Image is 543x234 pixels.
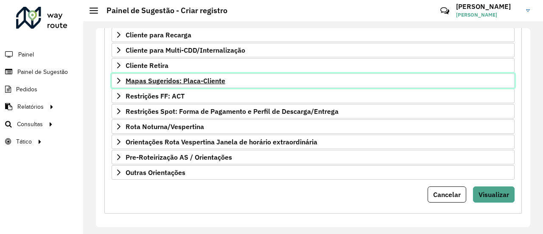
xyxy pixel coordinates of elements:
span: Cliente para Multi-CDD/Internalização [126,47,245,54]
span: Restrições Spot: Forma de Pagamento e Perfil de Descarga/Entrega [126,108,339,115]
a: Pre-Roteirização AS / Orientações [112,150,515,164]
a: Restrições FF: ACT [112,89,515,103]
h2: Painel de Sugestão - Criar registro [98,6,227,15]
a: Rota Noturna/Vespertina [112,119,515,134]
a: Mapas Sugeridos: Placa-Cliente [112,73,515,88]
span: Outras Orientações [126,169,185,176]
span: Cliente para Recarga [126,31,191,38]
span: Visualizar [479,190,509,199]
span: Cancelar [433,190,461,199]
span: Painel [18,50,34,59]
a: Contato Rápido [436,2,454,20]
a: Cliente para Recarga [112,28,515,42]
span: [PERSON_NAME] [456,11,520,19]
button: Visualizar [473,186,515,203]
span: Relatórios [17,102,44,111]
span: Tático [16,137,32,146]
span: Cliente Retira [126,62,168,69]
a: Orientações Rota Vespertina Janela de horário extraordinária [112,135,515,149]
span: Mapas Sugeridos: Placa-Cliente [126,77,225,84]
span: Pre-Roteirização AS / Orientações [126,154,232,161]
span: Painel de Sugestão [17,68,68,76]
a: Restrições Spot: Forma de Pagamento e Perfil de Descarga/Entrega [112,104,515,118]
h3: [PERSON_NAME] [456,3,520,11]
a: Outras Orientações [112,165,515,180]
button: Cancelar [428,186,466,203]
span: Pedidos [16,85,37,94]
span: Consultas [17,120,43,129]
a: Cliente para Multi-CDD/Internalização [112,43,515,57]
a: Cliente Retira [112,58,515,73]
span: Orientações Rota Vespertina Janela de horário extraordinária [126,138,317,145]
span: Rota Noturna/Vespertina [126,123,204,130]
span: Restrições FF: ACT [126,93,185,99]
